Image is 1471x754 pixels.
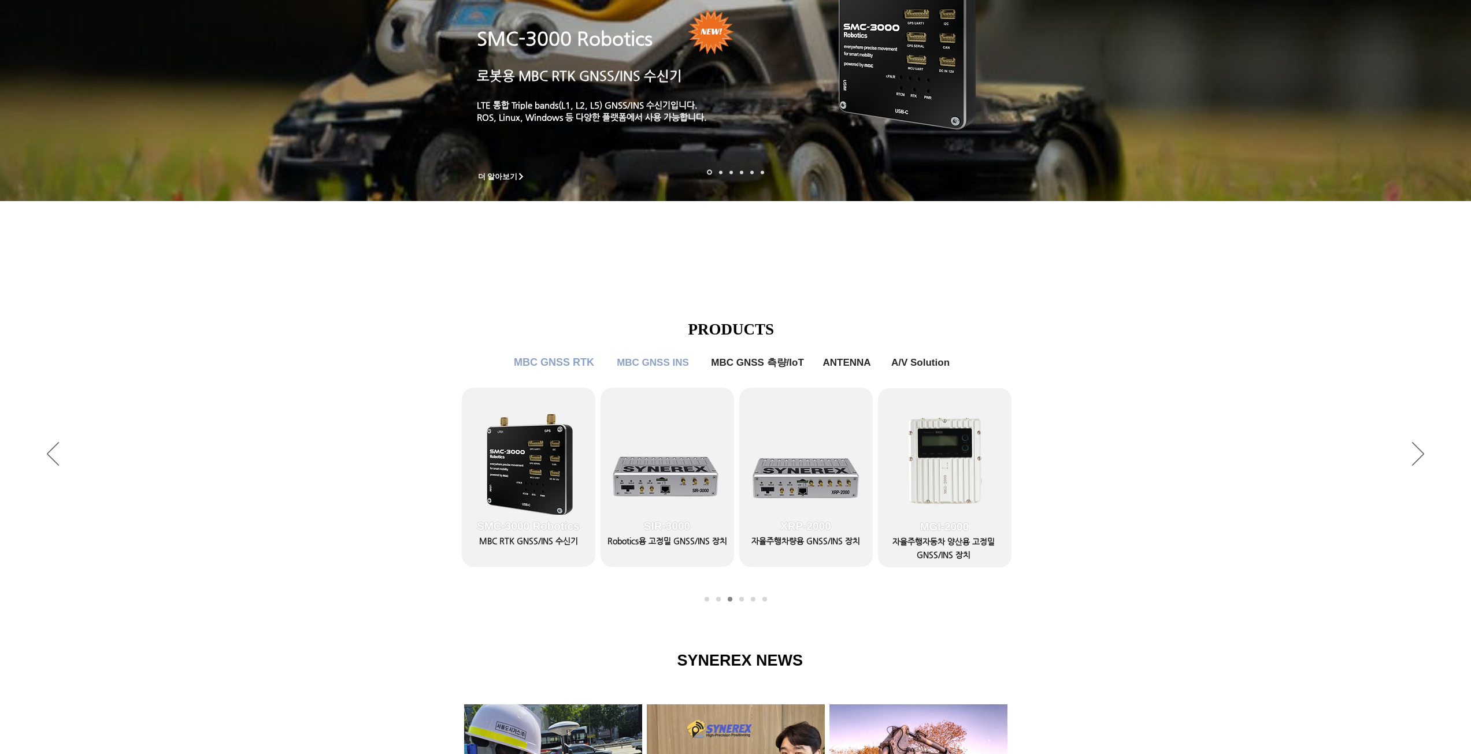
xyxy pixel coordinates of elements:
a: ANTENNA [818,351,876,374]
a: 로봇- SMC 2000 [707,170,712,175]
span: 더 알아보기 [478,172,518,182]
a: SMC-3000 Robotics [477,28,653,50]
nav: 슬라이드 [703,170,768,175]
a: MGI-2000 [878,388,1011,567]
a: A/V Solution [762,597,767,601]
span: MGI-2000 [920,521,969,533]
a: SIR-3000 [601,388,734,567]
a: SMC-3000 Robotics [462,388,595,567]
a: 측량 IoT [729,170,733,174]
span: SMC-3000 Robotics [477,520,579,533]
a: MBC GNSS RTK1 [705,597,709,601]
a: MBC GNSS 측량/IoT [739,597,744,601]
span: SIR-3000 [644,520,690,533]
a: 더 알아보기 [473,169,531,184]
a: ROS, Linux, Windows 등 다양한 플랫폼에서 사용 가능합니다. [477,112,707,122]
a: 드론 8 - SMC 2000 [719,170,722,174]
span: MBC GNSS INS [617,357,689,369]
a: MBC GNSS INS [728,597,732,601]
span: MBC GNSS 측량/IoT [711,356,804,369]
span: XRP-2000 [780,520,831,533]
a: MBC GNSS INS [610,351,696,374]
a: MBC GNSS RTK [508,351,601,374]
button: 이전 [47,442,59,467]
span: PRODUCTS [688,321,775,338]
a: MBC GNSS 측량/IoT [702,351,813,374]
a: 로봇용 MBC RTK GNSS/INS 수신기 [477,68,682,83]
span: SYNEREX NEWS [677,652,803,669]
a: 정밀농업 [761,170,764,174]
nav: 슬라이드 [701,597,770,601]
a: ANTENNA [751,597,755,601]
a: A/V Solution [883,351,959,374]
span: ANTENNA [822,357,870,369]
a: XRP-2000 [739,388,873,567]
span: MBC GNSS RTK [514,356,594,369]
a: MBC GNSS RTK2 [716,597,721,601]
iframe: Wix Chat [1257,390,1471,754]
a: 로봇 [750,170,754,174]
span: A/V Solution [891,357,950,369]
a: LTE 통합 Triple bands(L1, L2, L5) GNSS/INS 수신기입니다. [477,100,698,110]
a: 자율주행 [740,170,743,174]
